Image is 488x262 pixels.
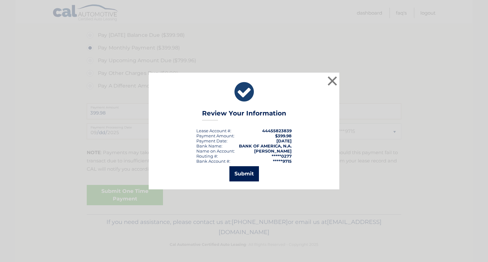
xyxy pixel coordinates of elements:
[202,109,286,121] h3: Review Your Information
[196,148,235,154] div: Name on Account:
[326,75,339,87] button: ×
[275,133,292,138] span: $399.98
[262,128,292,133] strong: 44455823839
[196,154,218,159] div: Routing #:
[196,128,231,133] div: Lease Account #:
[196,133,234,138] div: Payment Amount:
[196,143,222,148] div: Bank Name:
[276,138,292,143] span: [DATE]
[239,143,292,148] strong: BANK OF AMERICA, N.A.
[196,138,227,143] span: Payment Date
[196,159,230,164] div: Bank Account #:
[229,166,259,181] button: Submit
[254,148,292,154] strong: [PERSON_NAME]
[196,138,227,143] div: :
